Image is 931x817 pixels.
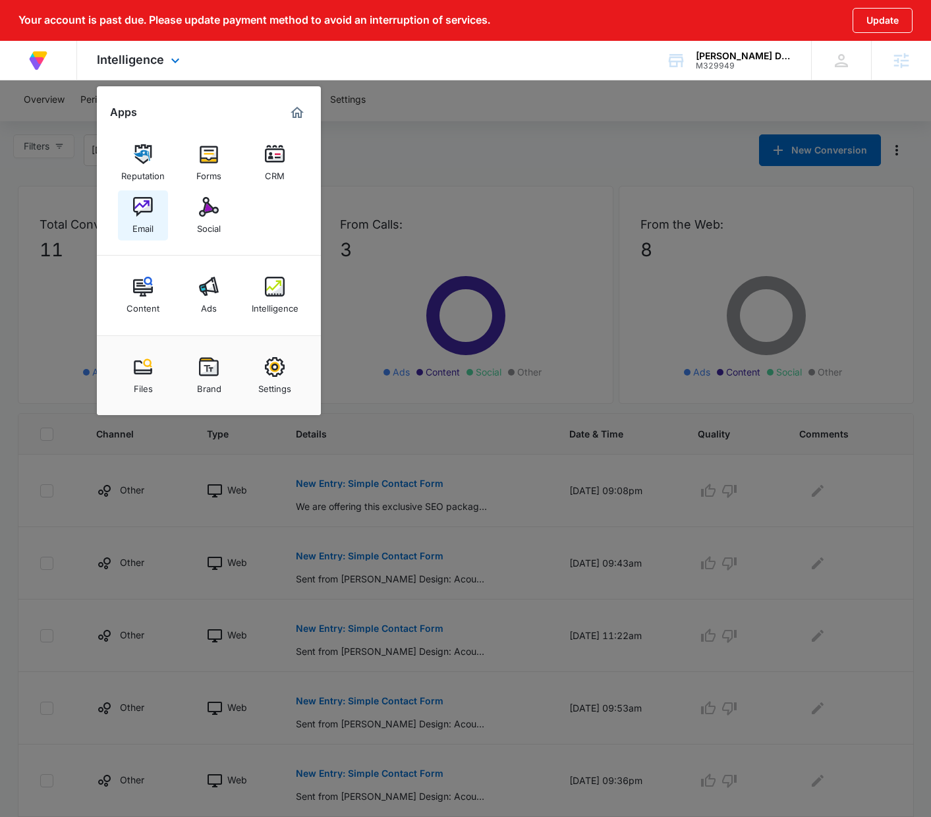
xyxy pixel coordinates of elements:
[134,377,153,394] div: Files
[184,190,234,240] a: Social
[118,138,168,188] a: Reputation
[132,217,154,234] div: Email
[118,270,168,320] a: Content
[250,138,300,188] a: CRM
[118,190,168,240] a: Email
[110,106,137,119] h2: Apps
[265,164,285,181] div: CRM
[127,296,159,314] div: Content
[184,351,234,401] a: Brand
[121,164,165,181] div: Reputation
[77,41,203,80] div: Intelligence
[118,351,168,401] a: Files
[26,49,50,72] img: Volusion
[696,51,792,61] div: account name
[252,296,298,314] div: Intelligence
[196,164,221,181] div: Forms
[18,14,490,26] p: Your account is past due. Please update payment method to avoid an interruption of services.
[201,296,217,314] div: Ads
[696,61,792,70] div: account id
[258,377,291,394] div: Settings
[184,270,234,320] a: Ads
[287,102,308,123] a: Marketing 360® Dashboard
[197,217,221,234] div: Social
[250,270,300,320] a: Intelligence
[184,138,234,188] a: Forms
[250,351,300,401] a: Settings
[197,377,221,394] div: Brand
[853,8,913,33] button: Update
[97,53,164,67] span: Intelligence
